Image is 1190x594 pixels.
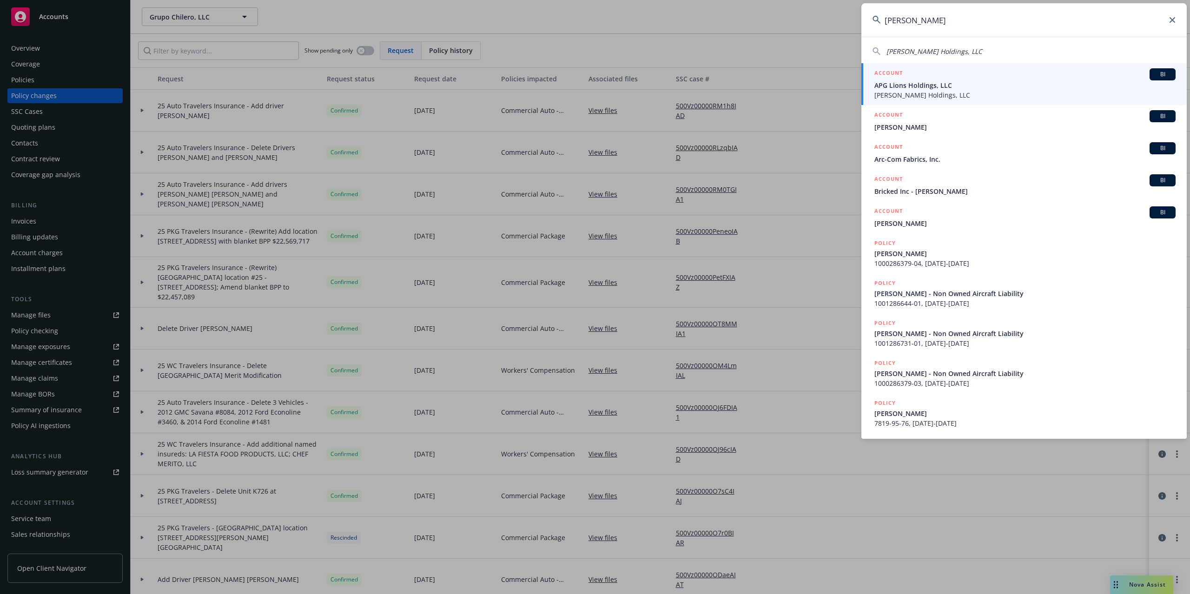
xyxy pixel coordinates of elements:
span: BI [1153,70,1172,79]
span: [PERSON_NAME] [874,218,1176,228]
a: POLICY[PERSON_NAME]7819-95-76, [DATE]-[DATE] [861,393,1187,433]
h5: ACCOUNT [874,174,903,185]
span: 7819-95-76, [DATE]-[DATE] [874,418,1176,428]
span: [PERSON_NAME] - Non Owned Aircraft Liability [874,289,1176,298]
span: BI [1153,208,1172,217]
span: Arc-Com Fabrics, Inc. [874,154,1176,164]
span: 1001286644-01, [DATE]-[DATE] [874,298,1176,308]
span: Bricked Inc - [PERSON_NAME] [874,186,1176,196]
h5: POLICY [874,238,896,248]
span: 1001286731-01, [DATE]-[DATE] [874,338,1176,348]
h5: ACCOUNT [874,110,903,121]
h5: ACCOUNT [874,68,903,79]
span: [PERSON_NAME] - Non Owned Aircraft Liability [874,369,1176,378]
span: BI [1153,176,1172,185]
span: 1000286379-03, [DATE]-[DATE] [874,378,1176,388]
a: POLICY[PERSON_NAME] - Non Owned Aircraft Liability1001286644-01, [DATE]-[DATE] [861,273,1187,313]
input: Search... [861,3,1187,37]
span: [PERSON_NAME] [874,249,1176,258]
h5: ACCOUNT [874,206,903,218]
a: ACCOUNTBIAPG Lions Holdings, LLC[PERSON_NAME] Holdings, LLC [861,63,1187,105]
span: [PERSON_NAME] - Non Owned Aircraft Liability [874,329,1176,338]
a: ACCOUNTBIBricked Inc - [PERSON_NAME] [861,169,1187,201]
h5: POLICY [874,318,896,328]
h5: POLICY [874,398,896,408]
a: POLICY[PERSON_NAME]1000286379-04, [DATE]-[DATE] [861,233,1187,273]
h5: POLICY [874,358,896,368]
h5: ACCOUNT [874,142,903,153]
a: POLICY[PERSON_NAME] - Non Owned Aircraft Liability1000286379-03, [DATE]-[DATE] [861,353,1187,393]
a: POLICY[PERSON_NAME] - Non Owned Aircraft Liability1001286731-01, [DATE]-[DATE] [861,313,1187,353]
span: [PERSON_NAME] [874,409,1176,418]
span: [PERSON_NAME] [874,122,1176,132]
a: ACCOUNTBI[PERSON_NAME] [861,201,1187,233]
span: APG Lions Holdings, LLC [874,80,1176,90]
span: [PERSON_NAME] Holdings, LLC [874,90,1176,100]
a: ACCOUNTBIArc-Com Fabrics, Inc. [861,137,1187,169]
span: [PERSON_NAME] Holdings, LLC [886,47,982,56]
span: BI [1153,112,1172,120]
a: ACCOUNTBI[PERSON_NAME] [861,105,1187,137]
span: 1000286379-04, [DATE]-[DATE] [874,258,1176,268]
h5: POLICY [874,278,896,288]
span: BI [1153,144,1172,152]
